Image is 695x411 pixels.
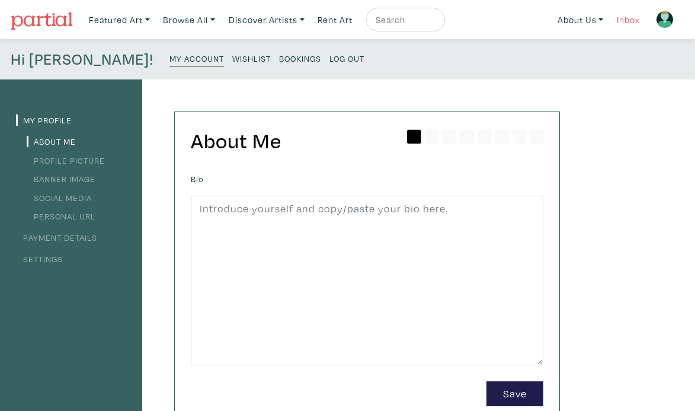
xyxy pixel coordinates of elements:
[27,192,92,203] a: Social Media
[27,211,95,222] a: Personal URL
[374,12,434,27] input: Search
[16,253,63,265] a: Settings
[223,8,310,32] a: Discover Artists
[169,53,224,64] small: My Account
[232,53,271,64] small: Wishlist
[84,8,155,32] a: Featured Art
[158,8,220,32] a: Browse All
[11,50,153,69] h4: Hi [PERSON_NAME]!
[191,173,204,186] label: Bio
[486,381,543,407] button: Save
[27,155,105,166] a: Profile Picture
[169,50,224,66] a: My Account
[16,114,72,126] a: My Profile
[27,136,76,147] a: About Me
[16,232,97,243] a: Payment Details
[611,8,645,32] a: Inbox
[329,53,364,64] small: Log Out
[27,173,95,184] a: Banner Image
[329,50,364,66] a: Log Out
[232,50,271,66] a: Wishlist
[656,11,674,28] img: avatar.png
[279,53,321,64] small: Bookings
[191,128,543,154] h2: About Me
[552,8,609,32] a: About Us
[312,8,358,32] a: Rent Art
[279,50,321,66] a: Bookings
